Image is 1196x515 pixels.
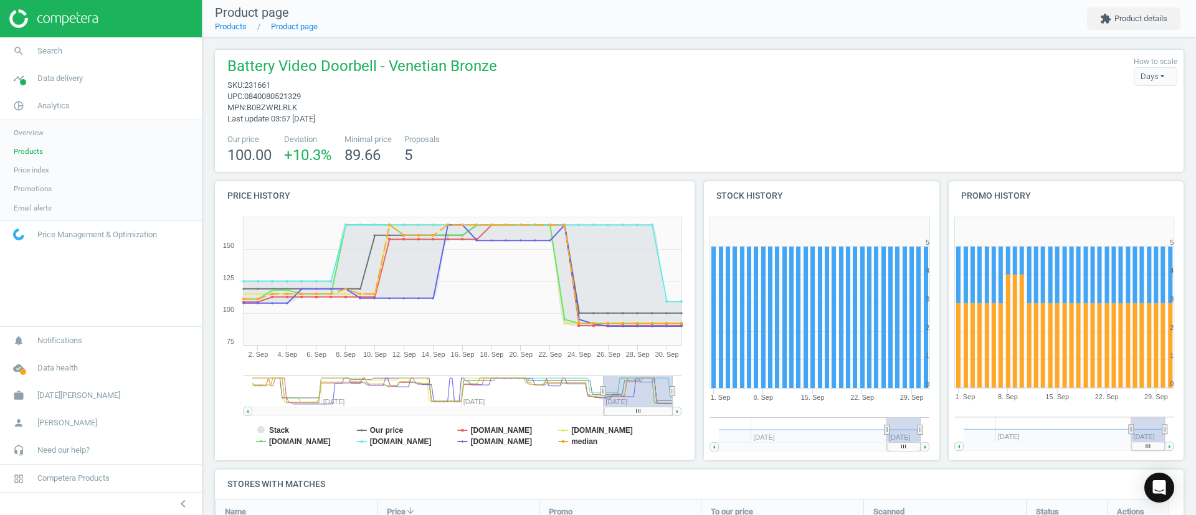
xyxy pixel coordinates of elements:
[655,351,679,358] tspan: 30. Sep
[451,351,475,358] tspan: 16. Sep
[14,128,44,138] span: Overview
[269,426,289,435] tspan: Stack
[227,114,315,123] span: Last update 03:57 [DATE]
[1170,380,1174,388] text: 0
[168,496,199,512] button: chevron_left
[227,80,244,90] span: sku :
[244,80,270,90] span: 231661
[227,92,244,101] span: upc :
[227,338,234,345] text: 75
[37,445,90,456] span: Need our help?
[14,146,43,156] span: Products
[392,351,416,358] tspan: 12. Sep
[176,496,191,511] i: chevron_left
[37,390,120,401] span: [DATE][PERSON_NAME]
[926,295,929,303] text: 3
[215,470,1184,499] h4: Stores with matches
[247,103,297,112] span: B0BZWRLRLK
[571,437,597,446] tspan: median
[249,351,268,358] tspan: 2. Sep
[1134,67,1177,86] div: Days
[704,181,939,210] h4: Stock history
[470,437,532,446] tspan: [DOMAIN_NAME]
[37,100,70,111] span: Analytics
[998,394,1018,401] tspan: 8. Sep
[1087,7,1180,30] button: extensionProduct details
[7,94,31,118] i: pie_chart_outlined
[571,426,633,435] tspan: [DOMAIN_NAME]
[215,5,289,20] span: Product page
[626,351,650,358] tspan: 28. Sep
[227,134,272,145] span: Our price
[955,394,975,401] tspan: 1. Sep
[223,306,234,313] text: 100
[37,335,82,346] span: Notifications
[926,239,929,246] text: 5
[215,22,247,31] a: Products
[7,356,31,380] i: cloud_done
[284,134,332,145] span: Deviation
[404,146,412,164] span: 5
[37,229,157,240] span: Price Management & Optimization
[509,351,533,358] tspan: 20. Sep
[1170,295,1174,303] text: 3
[227,56,497,80] span: Battery Video Doorbell - Venetian Bronze
[926,267,929,274] text: 4
[801,394,825,401] tspan: 15. Sep
[753,394,773,401] tspan: 8. Sep
[480,351,503,358] tspan: 18. Sep
[711,394,731,401] tspan: 1. Sep
[14,165,49,175] span: Price index
[850,394,874,401] tspan: 22. Sep
[1144,473,1174,503] div: Open Intercom Messenger
[336,351,356,358] tspan: 8. Sep
[1170,267,1174,274] text: 4
[37,45,62,57] span: Search
[7,67,31,90] i: timeline
[926,352,929,359] text: 1
[344,146,381,164] span: 89.66
[244,92,301,101] span: 0840080521329
[1134,57,1177,67] label: How to scale
[344,134,392,145] span: Minimal price
[597,351,620,358] tspan: 26. Sep
[14,203,52,213] span: Email alerts
[284,146,332,164] span: +10.3 %
[926,380,929,388] text: 0
[271,22,318,31] a: Product page
[269,437,331,446] tspan: [DOMAIN_NAME]
[9,9,98,28] img: ajHJNr6hYgQAAAAASUVORK5CYII=
[223,274,234,281] text: 125
[1100,13,1111,24] i: extension
[227,103,247,112] span: mpn :
[470,426,532,435] tspan: [DOMAIN_NAME]
[13,229,24,240] img: wGWNvw8QSZomAAAAABJRU5ErkJggg==
[1170,239,1174,246] text: 5
[277,351,297,358] tspan: 4. Sep
[7,438,31,462] i: headset_mic
[1095,394,1119,401] tspan: 22. Sep
[7,329,31,352] i: notifications
[1170,352,1174,359] text: 1
[949,181,1184,210] h4: Promo history
[14,184,52,194] span: Promotions
[900,394,924,401] tspan: 29. Sep
[370,437,432,446] tspan: [DOMAIN_NAME]
[37,417,97,428] span: [PERSON_NAME]
[7,384,31,407] i: work
[567,351,591,358] tspan: 24. Sep
[1045,394,1069,401] tspan: 15. Sep
[306,351,326,358] tspan: 6. Sep
[422,351,445,358] tspan: 14. Sep
[37,473,110,484] span: Competera Products
[1144,394,1168,401] tspan: 29. Sep
[1170,324,1174,331] text: 2
[7,39,31,63] i: search
[363,351,387,358] tspan: 10. Sep
[227,146,272,164] span: 100.00
[538,351,562,358] tspan: 22. Sep
[215,181,695,210] h4: Price history
[223,242,234,249] text: 150
[37,73,83,84] span: Data delivery
[370,426,404,435] tspan: Our price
